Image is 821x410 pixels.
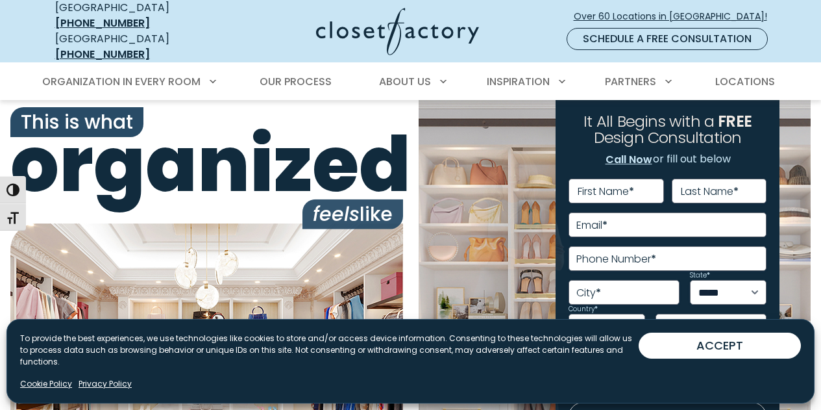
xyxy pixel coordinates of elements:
a: [PHONE_NUMBER] [55,16,150,31]
div: [GEOGRAPHIC_DATA] [55,31,214,62]
span: Partners [605,74,656,89]
a: Over 60 Locations in [GEOGRAPHIC_DATA]! [573,5,778,28]
a: Privacy Policy [79,378,132,390]
a: Schedule a Free Consultation [567,28,768,50]
span: About Us [379,74,431,89]
span: organized [10,127,403,203]
span: Inspiration [487,74,550,89]
button: ACCEPT [639,333,801,359]
span: This is what [10,107,143,137]
p: To provide the best experiences, we use technologies like cookies to store and/or access device i... [20,333,639,368]
i: feels [313,200,360,228]
span: like [302,199,403,229]
a: Cookie Policy [20,378,72,390]
span: Our Process [260,74,332,89]
nav: Primary Menu [33,64,789,100]
span: Organization in Every Room [42,74,201,89]
img: Closet Factory Logo [316,8,479,55]
span: Over 60 Locations in [GEOGRAPHIC_DATA]! [574,10,778,23]
a: [PHONE_NUMBER] [55,47,150,62]
span: Locations [715,74,775,89]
